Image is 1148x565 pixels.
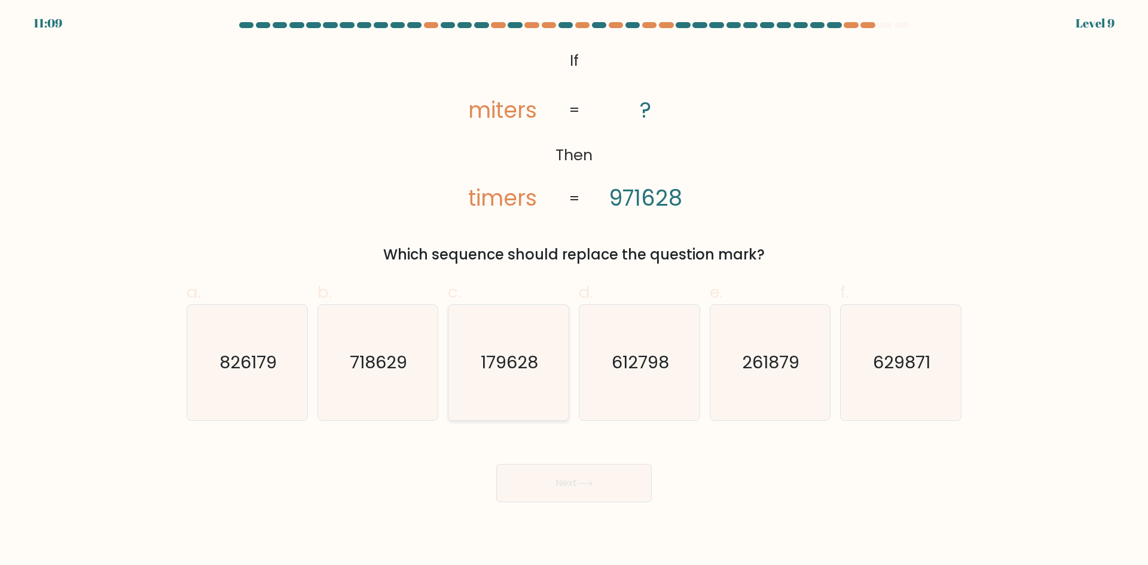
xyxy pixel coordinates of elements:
tspan: timers [468,182,537,213]
tspan: ? [640,94,651,126]
span: e. [710,280,723,304]
div: Level 9 [1076,14,1115,32]
span: c. [448,280,461,304]
span: a. [187,280,201,304]
text: 612798 [612,350,669,374]
div: 11:09 [33,14,62,32]
tspan: Then [555,145,593,166]
span: f. [840,280,848,304]
div: Which sequence should replace the question mark? [194,244,954,265]
text: 629871 [874,350,931,374]
text: 718629 [350,350,408,374]
text: 261879 [743,350,800,374]
tspan: = [569,188,580,209]
text: 826179 [219,350,277,374]
tspan: If [570,50,579,71]
svg: @import url('[URL][DOMAIN_NAME]); [436,45,712,215]
button: Next [496,464,652,502]
tspan: 971628 [609,182,682,213]
text: 179628 [481,350,539,374]
tspan: = [569,100,580,121]
span: b. [317,280,332,304]
tspan: miters [468,94,537,126]
span: d. [579,280,593,304]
